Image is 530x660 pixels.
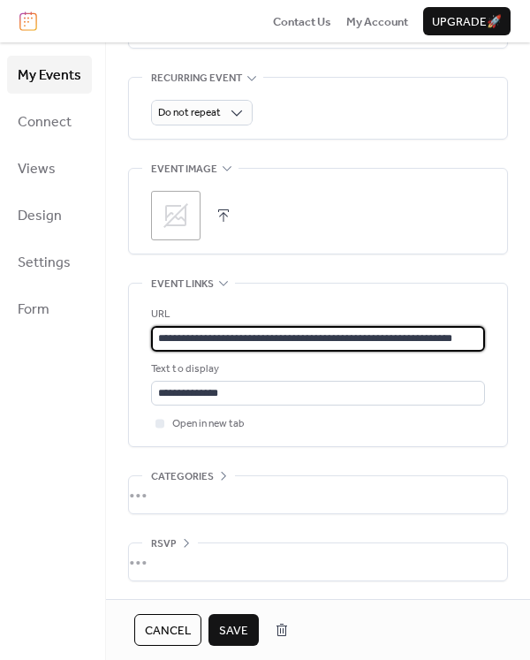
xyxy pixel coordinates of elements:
span: Form [18,296,49,323]
span: Contact Us [273,13,331,31]
span: Event links [151,276,214,293]
span: Settings [18,249,71,277]
span: Views [18,156,56,183]
span: My Account [346,13,408,31]
span: RSVP [151,535,177,553]
a: Connect [7,102,92,140]
span: Categories [151,468,214,486]
span: Save [219,622,248,640]
div: Text to display [151,360,481,378]
a: Views [7,149,92,187]
a: My Account [346,12,408,30]
a: Contact Us [273,12,331,30]
a: Settings [7,243,92,281]
button: Save [208,614,259,646]
span: Recurring event [151,70,242,87]
span: Design [18,202,62,230]
div: ••• [129,476,507,513]
div: ••• [129,543,507,580]
span: Cancel [145,622,191,640]
a: My Events [7,56,92,94]
button: Upgrade🚀 [423,7,511,35]
span: Connect [18,109,72,136]
span: Open in new tab [172,415,245,433]
a: Form [7,290,92,328]
span: Upgrade 🚀 [432,13,502,31]
div: URL [151,306,481,323]
button: Cancel [134,614,201,646]
span: My Events [18,62,81,89]
img: logo [19,11,37,31]
span: Event image [151,161,217,178]
a: Design [7,196,92,234]
span: Do not repeat [158,102,221,123]
div: ; [151,191,201,240]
